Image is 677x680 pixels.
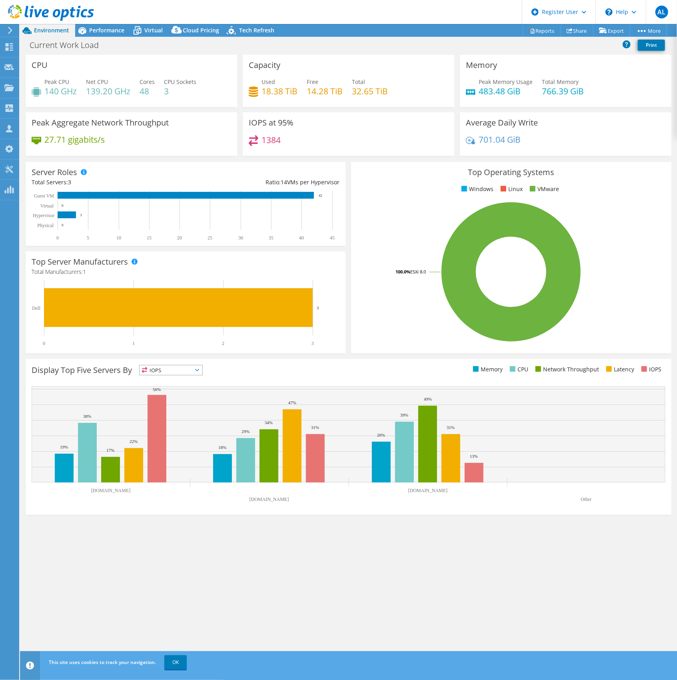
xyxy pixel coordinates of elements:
h4: 139.20 GHz [86,87,130,96]
text: 0 [62,223,64,227]
text: [DOMAIN_NAME] [408,488,448,493]
text: 0 [62,203,64,207]
li: IOPS [639,365,661,374]
text: 26% [377,433,385,437]
text: 20 [177,235,182,241]
text: 3 [312,341,314,346]
a: OK [164,655,187,670]
text: 31% [311,425,319,430]
text: 10 [116,235,121,241]
h4: 140 GHz [44,87,77,96]
h3: Peak Aggregate Network Throughput [32,118,169,127]
li: CPU [508,365,528,374]
span: Peak CPU [44,78,69,86]
h3: Memory [466,61,497,70]
a: Export [593,24,630,37]
text: 31% [447,425,455,430]
span: AL [655,6,668,18]
span: Environment [34,26,69,34]
span: Tech Refresh [239,26,274,34]
text: 2 [222,341,224,346]
a: Print [638,40,665,51]
span: Free [307,78,318,86]
h4: 766.39 GiB [542,87,584,96]
span: 1 [83,268,86,275]
span: CPU Sockets [164,78,196,86]
svg: \n [605,8,613,16]
h4: 3 [164,87,196,96]
text: 42 [319,193,322,197]
span: 3 [68,178,71,186]
text: 22% [130,439,138,444]
h3: Top Operating Systems [357,168,665,177]
text: 34% [265,420,273,425]
span: Total Memory [542,78,579,86]
text: Hypervisor [33,213,54,218]
li: Memory [471,365,503,374]
span: Virtual [144,26,163,34]
h4: 32.65 TiB [352,87,388,96]
h4: 27.71 gigabits/s [44,135,105,144]
div: Ratio: VMs per Hypervisor [186,178,339,187]
h1: Current Work Load [26,41,111,50]
h3: IOPS at 95% [249,118,294,127]
text: 25 [208,235,212,241]
text: 39% [400,413,408,417]
text: 3 [317,305,319,310]
tspan: ESXi 8.0 [410,269,426,275]
h4: 483.48 GiB [479,87,533,96]
text: Dell [32,305,40,311]
text: [DOMAIN_NAME] [91,488,131,493]
text: 19% [60,445,68,449]
text: Virtual [40,203,54,209]
text: 47% [288,400,296,405]
span: Used [262,78,275,86]
text: 56% [153,387,161,392]
h3: Top Server Manufacturers [32,257,128,266]
h4: 701.04 GiB [479,135,521,144]
h4: 18.38 TiB [262,87,298,96]
text: 0 [43,341,45,346]
span: This site uses cookies to track your navigation. [49,659,156,666]
h3: Average Daily Write [466,118,538,127]
text: 30 [238,235,243,241]
text: 40 [299,235,304,241]
li: Latency [604,365,634,374]
text: [DOMAIN_NAME] [250,497,289,502]
text: 45 [330,235,335,241]
span: Net CPU [86,78,108,86]
text: 3 [80,213,82,217]
span: Peak Memory Usage [479,78,533,86]
a: Reports [523,24,561,37]
a: More [630,24,667,37]
text: 15 [147,235,152,241]
span: 14 [281,178,287,186]
span: Total [352,78,365,86]
text: 13% [470,454,478,459]
span: Cores [140,78,155,86]
h4: Total Manufacturers: [32,267,339,276]
li: VMware [528,185,559,193]
h3: Server Roles [32,168,77,177]
span: Performance [89,26,124,34]
h3: CPU [32,61,48,70]
a: Share [561,24,593,37]
h4: 14.28 TiB [307,87,343,96]
text: 17% [106,448,114,453]
text: 5 [87,235,89,241]
text: 0 [56,235,59,241]
text: 35 [269,235,274,241]
h4: 48 [140,87,155,96]
span: IOPS [140,365,202,375]
text: 38% [83,414,91,419]
li: Network Throughput [533,365,599,374]
h3: Capacity [249,61,280,70]
text: Physical [37,223,54,228]
span: Cloud Pricing [183,26,219,34]
text: 49% [424,397,432,401]
tspan: 100.0% [395,269,410,275]
div: Total Servers: [32,178,186,187]
text: 1 [132,341,135,346]
text: Guest VM [34,193,54,199]
h4: 1384 [262,136,281,144]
